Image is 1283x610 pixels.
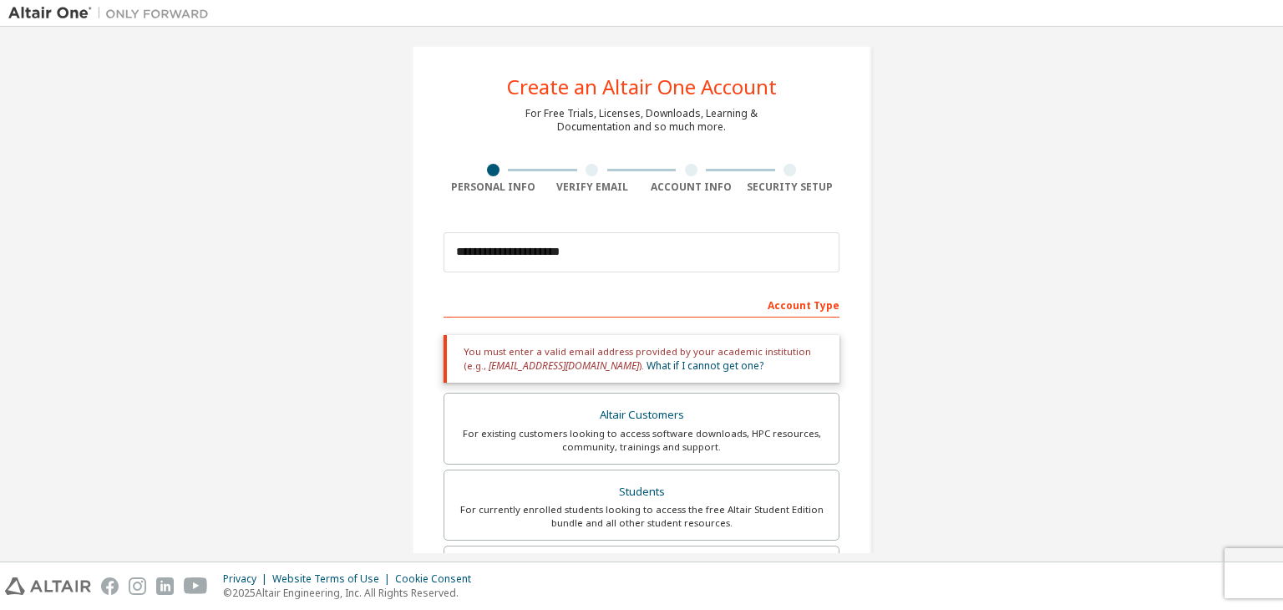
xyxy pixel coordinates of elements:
[184,577,208,595] img: youtube.svg
[543,180,642,194] div: Verify Email
[454,404,829,427] div: Altair Customers
[489,358,639,373] span: [EMAIL_ADDRESS][DOMAIN_NAME]
[454,480,829,504] div: Students
[444,291,839,318] div: Account Type
[395,572,481,586] div: Cookie Consent
[444,180,543,194] div: Personal Info
[101,577,119,595] img: facebook.svg
[641,180,741,194] div: Account Info
[223,586,481,600] p: © 2025 Altair Engineering, Inc. All Rights Reserved.
[741,180,840,194] div: Security Setup
[5,577,91,595] img: altair_logo.svg
[156,577,174,595] img: linkedin.svg
[8,5,217,22] img: Altair One
[454,427,829,454] div: For existing customers looking to access software downloads, HPC resources, community, trainings ...
[525,107,758,134] div: For Free Trials, Licenses, Downloads, Learning & Documentation and so much more.
[223,572,272,586] div: Privacy
[129,577,146,595] img: instagram.svg
[272,572,395,586] div: Website Terms of Use
[507,77,777,97] div: Create an Altair One Account
[647,358,763,373] a: What if I cannot get one?
[444,335,839,383] div: You must enter a valid email address provided by your academic institution (e.g., ).
[454,503,829,530] div: For currently enrolled students looking to access the free Altair Student Edition bundle and all ...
